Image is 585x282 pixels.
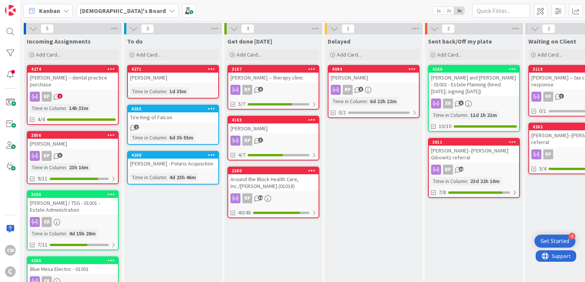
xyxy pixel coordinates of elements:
span: Delayed [328,37,350,45]
div: [PERSON_NAME] / TSG - 01001 - Estate Administration [28,198,118,215]
span: : [166,87,167,96]
div: 4094 [332,66,419,72]
span: 7/11 [38,241,47,249]
div: RP [228,193,319,203]
div: RP [28,92,118,102]
div: 4 [569,233,575,240]
span: 3 [258,138,263,143]
div: 4274 [28,66,118,73]
span: : [467,111,468,119]
div: 3811[PERSON_NAME]--[PERSON_NAME] Gibowitz referral [429,139,519,162]
div: 4183[PERSON_NAME] [228,117,319,133]
div: 4d 23h 46m [167,173,198,182]
div: Time in Column [130,87,166,96]
div: [PERSON_NAME] -- therapy clinic [228,73,319,83]
span: : [166,173,167,182]
div: 4271 [128,66,218,73]
div: Blue Mesa Electric - 01001 [28,264,118,274]
div: 4265Blue Mesa Electric - 01001 [28,257,118,274]
input: Quick Filter... [472,4,530,18]
span: 6 [258,87,263,92]
div: ER [443,99,453,109]
div: Time in Column [130,133,166,142]
span: Sent back/Off my plate [428,37,492,45]
span: : [66,163,67,172]
span: 2 [542,24,555,33]
div: 4255 [128,105,218,112]
span: 5 [41,24,54,33]
span: 0/2 [338,109,346,117]
div: 4268[PERSON_NAME] - Polaris Acquisition [128,152,218,169]
div: Time in Column [431,177,467,185]
div: RP [228,85,319,95]
span: 40/48 [238,209,251,217]
div: 2580 [232,168,319,173]
div: Tire King of Falcon [128,112,218,122]
b: [DEMOGRAPHIC_DATA]'s Board [80,7,166,15]
div: CW [5,245,16,256]
div: 6d 3h 55m [167,133,195,142]
div: RP [443,165,453,175]
div: 3157 [228,66,319,73]
div: [PERSON_NAME] and [PERSON_NAME] - 01001 - Estate Planning (hired [DATE]; signing [DATE]) [429,73,519,96]
div: [PERSON_NAME] [328,73,419,83]
div: 4274 [31,66,118,72]
div: RP [42,151,52,161]
div: Time in Column [30,104,66,112]
div: 4271[PERSON_NAME] [128,66,218,83]
div: Get Started [541,237,569,245]
div: [PERSON_NAME] [28,139,118,149]
div: 4255 [131,106,218,112]
div: 2856 [31,133,118,138]
div: 4183 [232,117,319,123]
span: 5/7 [238,100,245,108]
div: 3108 [31,192,118,197]
span: 2x [444,7,454,15]
div: Around the Block Health Care, Inc./[PERSON_NAME] (01018) [228,174,319,191]
div: Open Get Started checklist, remaining modules: 4 [534,235,575,248]
div: 4265 [28,257,118,264]
span: : [467,177,468,185]
div: RP [228,136,319,146]
span: Kanban [39,6,60,15]
div: 1d 35m [167,87,188,96]
span: : [66,104,67,112]
div: Time in Column [130,173,166,182]
div: 4166 [432,66,519,72]
div: RP [28,151,118,161]
span: Get done TODAY [227,37,272,45]
span: 10 [459,167,464,172]
span: 3 [57,153,62,158]
div: 4183 [228,117,319,123]
span: Add Card... [36,51,60,58]
div: ER [42,217,52,227]
div: 3157 [232,66,319,72]
div: RP [343,85,353,95]
span: 3 [559,94,564,99]
span: Add Card... [237,51,261,58]
div: Time in Column [431,111,467,119]
div: ER [429,99,519,109]
div: [PERSON_NAME]--[PERSON_NAME] Gibowitz referral [429,146,519,162]
div: 14h 33m [67,104,90,112]
div: RP [543,92,553,102]
div: 4265 [31,258,118,263]
div: 4274[PERSON_NAME] -- dental practice purchase [28,66,118,89]
span: Incoming Assignments [27,37,91,45]
div: [PERSON_NAME] -- dental practice purchase [28,73,118,89]
span: Add Card... [437,51,462,58]
div: ER [28,217,118,227]
div: 3108[PERSON_NAME] / TSG - 01001 - Estate Administration [28,191,118,215]
div: [PERSON_NAME] - Polaris Acquisition [128,159,218,169]
div: RP [429,165,519,175]
span: 3 [241,24,254,33]
div: 2580Around the Block Health Care, Inc./[PERSON_NAME] (01018) [228,167,319,191]
span: 4/7 [238,151,245,159]
div: 2856 [28,132,118,139]
div: 3811 [429,139,519,146]
div: 4094 [328,66,419,73]
div: 4094[PERSON_NAME] [328,66,419,83]
span: 8 [358,87,363,92]
span: 38 [258,195,263,200]
span: To do [127,37,143,45]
